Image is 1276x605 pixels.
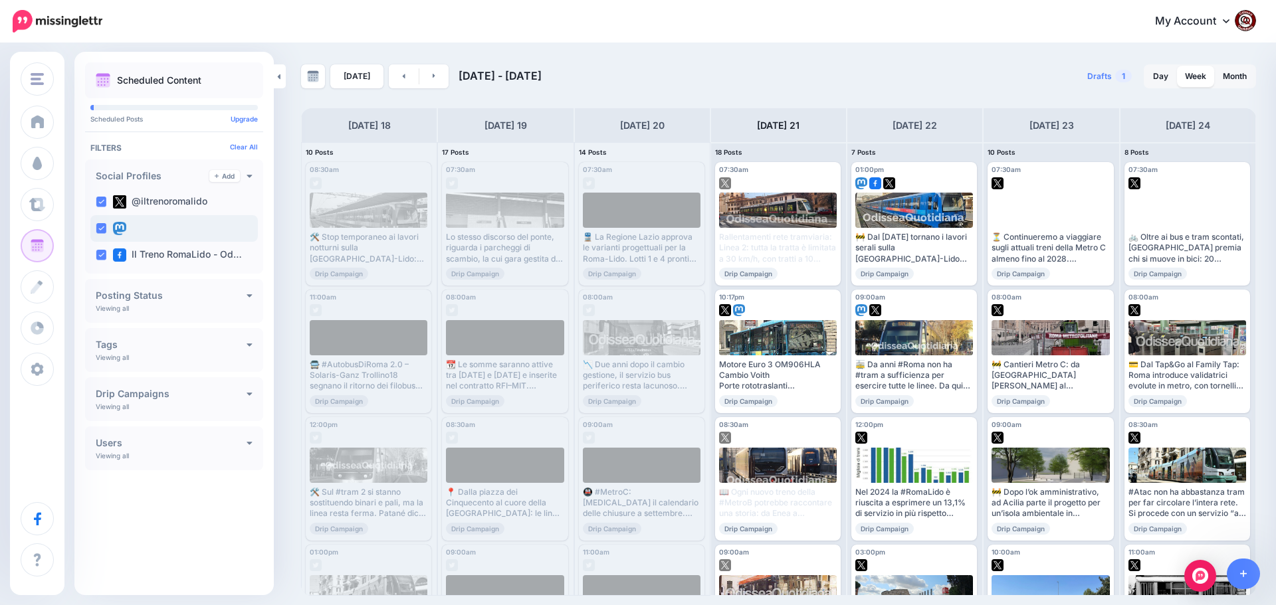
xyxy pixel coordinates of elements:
div: 🚲 Oltre ai bus e tram scontati, [GEOGRAPHIC_DATA] premia chi si muove in bici: 20 cent/km + premi... [1128,232,1246,264]
span: 1 [1115,70,1132,82]
img: mastodon-square.png [733,304,745,316]
p: Viewing all [96,353,129,361]
img: twitter-square.png [719,304,731,316]
div: 🚧 Dopo l’ok amministrativo, ad Acilia parte il progetto per un’isola ambientale in [GEOGRAPHIC_DA... [992,487,1109,519]
span: 08:00am [1128,293,1158,301]
span: [DATE] - [DATE] [459,69,542,82]
span: 08:30am [1128,420,1158,428]
span: 07:30am [719,165,748,173]
h4: [DATE] 23 [1029,118,1074,133]
span: Drip Campaign [1128,395,1187,407]
img: twitter-square.png [869,304,881,316]
span: 07:30am [992,165,1021,173]
span: Drip Campaign [583,268,641,280]
label: @iltrenoromalido [113,195,207,209]
a: Week [1177,66,1214,87]
span: Drip Campaign [446,395,504,407]
span: 18 Posts [715,148,742,156]
img: twitter-grey-square.png [583,304,595,316]
p: Viewing all [96,304,129,312]
span: Drip Campaign [855,395,914,407]
a: Day [1145,66,1176,87]
img: twitter-square.png [1128,177,1140,189]
img: twitter-grey-square.png [446,559,458,571]
span: 03:00pm [855,548,885,556]
span: Drip Campaign [583,395,641,407]
img: twitter-square.png [719,177,731,189]
img: calendar.png [96,73,110,88]
div: 📆 Le somme saranno attive tra [DATE] e [DATE] e inserite nel contratto RFI–MIT. Finalmente un pas... [446,359,564,392]
img: twitter-grey-square.png [310,559,322,571]
img: Missinglettr [13,10,102,33]
img: twitter-grey-square.png [583,432,595,444]
img: twitter-grey-square.png [310,432,322,444]
img: twitter-square.png [1128,304,1140,316]
span: Drafts [1087,72,1112,80]
img: twitter-square.png [992,304,1004,316]
span: Drip Campaign [310,268,368,280]
span: 08:00am [446,293,476,301]
h4: [DATE] 22 [893,118,937,133]
span: Drip Campaign [446,268,504,280]
img: twitter-grey-square.png [446,177,458,189]
span: Drip Campaign [992,395,1050,407]
a: Upgrade [231,115,258,123]
p: Scheduled Content [117,76,201,85]
img: twitter-square.png [855,432,867,444]
span: 10 Posts [306,148,334,156]
label: Il Treno RomaLido - Od… [113,248,242,262]
div: 🚧 Cantieri Metro C: da [GEOGRAPHIC_DATA][PERSON_NAME] al prolungamento verso Farnesina, Patané il... [992,359,1109,392]
h4: Drip Campaigns [96,389,247,398]
span: 10:17pm [719,293,744,301]
img: mastodon-square.png [855,177,867,189]
a: Month [1215,66,1255,87]
img: mastodon-square.png [113,222,126,235]
div: 📉 Due anni dopo il cambio gestione, il servizio bus periferico resta lacunoso. Revoca in vista pe... [583,359,700,392]
div: 📖 Ogni nuovo treno della #MetroB potrebbe raccontare una storia: da Enea a Andromaca. Un’iniziati... [719,487,837,519]
img: menu.png [31,73,44,85]
img: twitter-square.png [855,559,867,571]
img: twitter-square.png [719,432,731,444]
span: 08:30am [719,420,748,428]
img: twitter-grey-square.png [446,432,458,444]
span: 09:00am [855,293,885,301]
div: 🚍 #AutobusDiRoma 2.0 – Solaris-Ganz Trollino18 segnano il ritorno dei filobus nella Capitale dopo... [310,359,427,392]
span: 08:00am [992,293,1021,301]
span: Drip Campaign [310,523,368,535]
p: Viewing all [96,452,129,460]
h4: Social Profiles [96,171,209,181]
div: #Atac non ha abbastanza tram per far circolare l’intera rete. Si procede con un servizio “ad albe... [1128,487,1246,519]
img: twitter-square.png [1128,559,1140,571]
h4: Tags [96,340,247,349]
img: twitter-grey-square.png [583,177,595,189]
p: Scheduled Posts [90,116,258,122]
div: Rallentamenti rete tramviaria: Linea 2: tutta la tratta è limitata a 30 km/h, con tratti a 10 km/... [719,232,837,264]
img: twitter-square.png [719,559,731,571]
span: 10 Posts [988,148,1015,156]
span: 08:30am [310,165,339,173]
span: 11:00am [583,548,609,556]
a: Clear All [230,143,258,151]
img: twitter-grey-square.png [310,177,322,189]
img: twitter-square.png [1128,432,1140,444]
span: 09:00am [992,420,1021,428]
span: Drip Campaign [1128,523,1187,535]
img: facebook-square.png [869,177,881,189]
div: 💳 Dal Tap&Go al Family Tap: Roma introduce validatrici evolute in metro, con tornelli più alti e ... [1128,359,1246,392]
img: twitter-square.png [883,177,895,189]
span: 10:00am [992,548,1020,556]
h4: [DATE] 21 [757,118,799,133]
div: 🚧 Dal [DATE] tornano i lavori serali sulla [GEOGRAPHIC_DATA]-Lido Ultime partenze alle 21:00 nei ... [855,232,973,264]
div: 🛠️ Stop temporaneo ai lavori notturni sulla [GEOGRAPHIC_DATA]-Lido: ✅ Treni fino a tardi (23:30) ... [310,232,427,264]
h4: [DATE] 19 [484,118,527,133]
span: 09:00am [719,548,749,556]
div: 🚆 La Regione Lazio approva le varianti progettuali per la Roma-Lido. Lotti 1 e 4 pronti per prose... [583,232,700,264]
div: ⏳ Continueremo a viaggiare sugli attuali treni della Metro C almeno fino al 2028. Le promesse sul... [992,232,1109,264]
a: Drafts1 [1079,64,1140,88]
img: twitter-square.png [992,432,1004,444]
span: 08:00am [583,293,613,301]
h4: Posting Status [96,291,247,300]
span: Drip Campaign [1128,268,1187,280]
img: twitter-grey-square.png [446,304,458,316]
a: Add [209,170,240,182]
